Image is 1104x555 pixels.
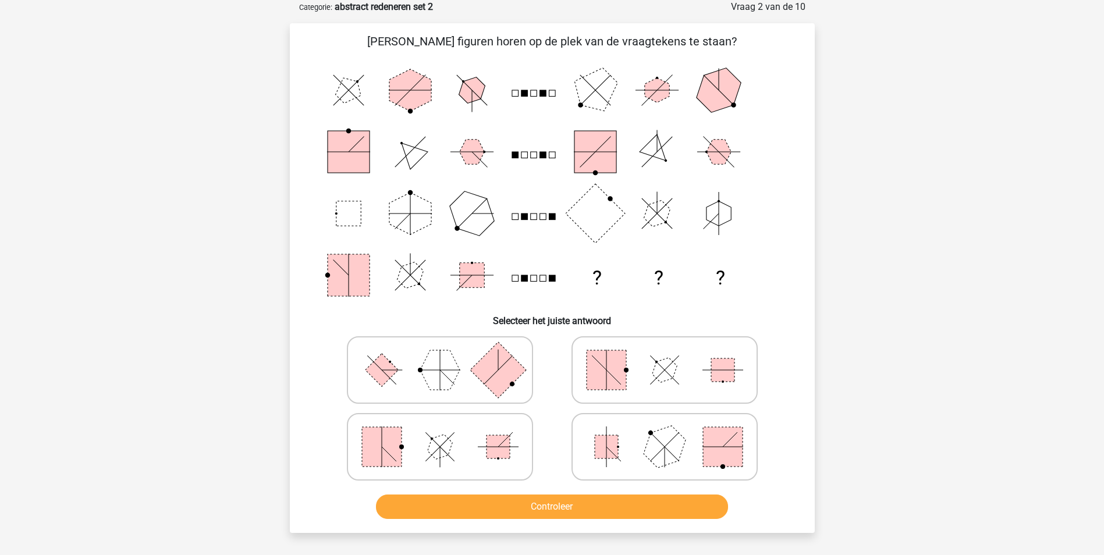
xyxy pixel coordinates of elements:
small: Categorie: [299,3,332,12]
text: ? [654,266,663,289]
p: [PERSON_NAME] figuren horen op de plek van de vraagtekens te staan? [308,33,796,50]
button: Controleer [376,494,728,519]
text: ? [592,266,601,289]
text: ? [716,266,725,289]
strong: abstract redeneren set 2 [335,1,433,12]
h6: Selecteer het juiste antwoord [308,306,796,326]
